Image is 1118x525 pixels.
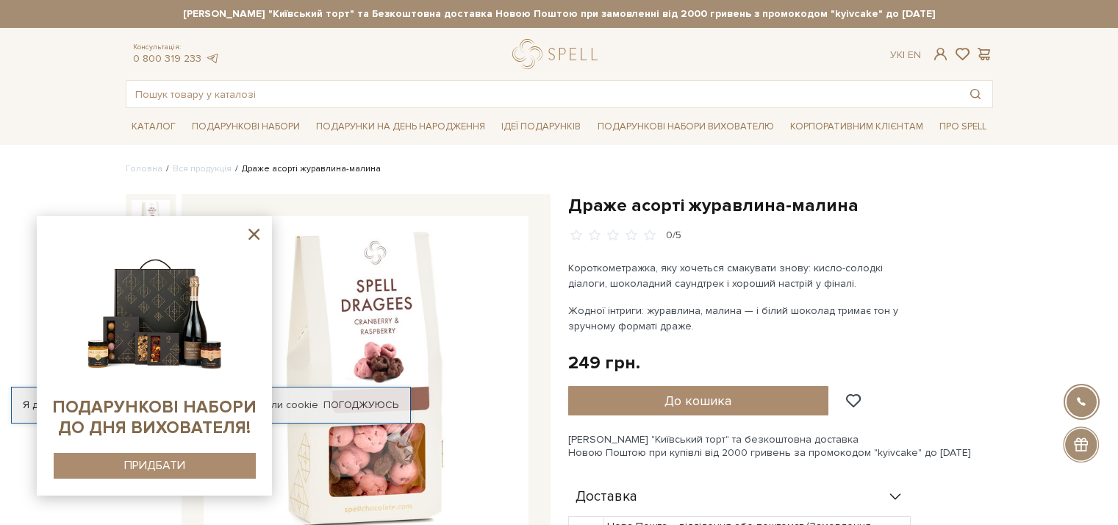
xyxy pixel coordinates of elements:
[126,81,958,107] input: Пошук товару у каталозі
[958,81,992,107] button: Пошук товару у каталозі
[664,393,731,409] span: До кошика
[568,194,993,217] h1: Драже асорті журавлина-малина
[666,229,681,243] div: 0/5
[251,399,318,411] a: файли cookie
[126,7,993,21] strong: [PERSON_NAME] "Київський торт" та Безкоштовна доставка Новою Поштою при замовленні від 2000 гриве...
[568,260,913,291] p: Короткометражка, яку хочеться смакувати знову: кисло-солодкі діалоги, шоколадний саундтрек і хоро...
[495,115,587,138] a: Ідеї подарунків
[205,52,220,65] a: telegram
[568,351,640,374] div: 249 грн.
[132,200,170,238] img: Драже асорті журавлина-малина
[568,386,829,415] button: До кошика
[576,490,637,504] span: Доставка
[592,114,780,139] a: Подарункові набори вихователю
[126,163,162,174] a: Головна
[310,115,491,138] a: Подарунки на День народження
[908,49,921,61] a: En
[186,115,306,138] a: Подарункові набори
[784,114,929,139] a: Корпоративним клієнтам
[934,115,992,138] a: Про Spell
[568,303,913,334] p: Жодної інтриги: журавлина, малина — і білий шоколад тримає тон у зручному форматі драже.
[568,433,993,460] div: [PERSON_NAME] "Київський торт" та безкоштовна доставка Новою Поштою при купівлі від 2000 гривень ...
[133,52,201,65] a: 0 800 319 233
[512,39,604,69] a: logo
[173,163,232,174] a: Вся продукція
[890,49,921,62] div: Ук
[903,49,905,61] span: |
[133,43,220,52] span: Консультація:
[12,399,410,412] div: Я дозволяю [DOMAIN_NAME] використовувати
[323,399,398,412] a: Погоджуюсь
[232,162,381,176] li: Драже асорті журавлина-малина
[126,115,182,138] a: Каталог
